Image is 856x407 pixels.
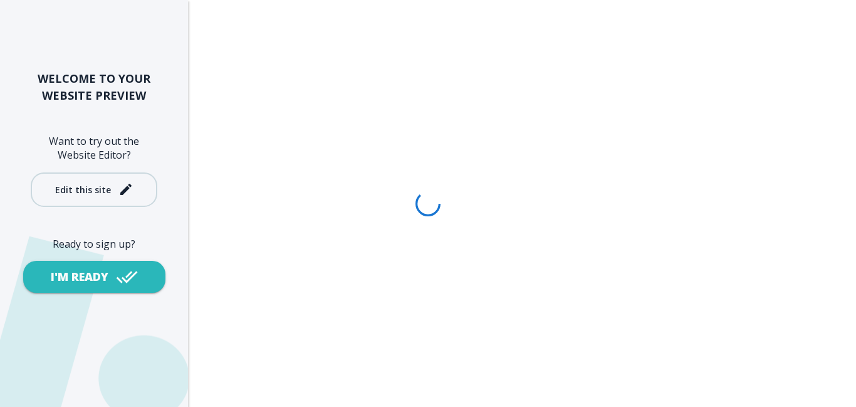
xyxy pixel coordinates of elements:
[20,70,168,104] h2: WELCOME TO YOUR WEBSITE PREVIEW
[20,237,168,251] h6: Ready to sign up?
[20,134,168,162] h6: Want to try out the Website Editor?
[55,185,111,194] div: Edit this site
[31,172,157,207] button: Edit this site
[51,269,108,285] div: I'M READY
[23,261,165,293] button: I'M READY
